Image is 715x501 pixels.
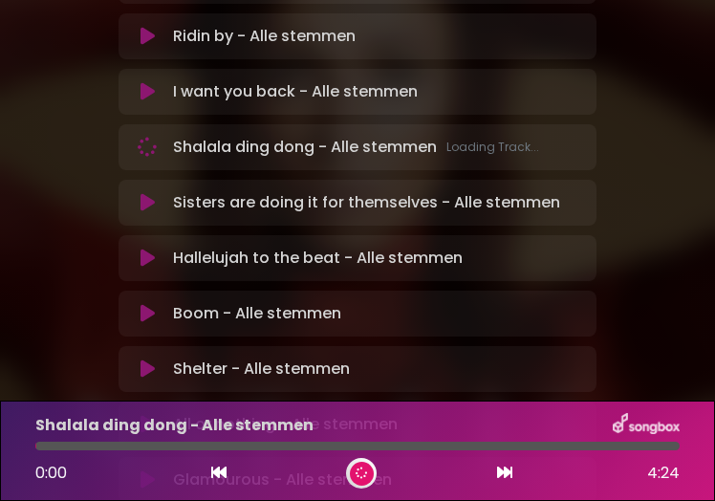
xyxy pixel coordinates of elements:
[446,139,539,156] span: Loading Track...
[173,247,463,270] p: Hallelujah to the beat - Alle stemmen
[613,413,680,438] img: songbox-logo-white.png
[173,136,539,159] p: Shalala ding dong - Alle stemmen
[647,462,680,485] span: 4:24
[173,358,350,381] p: Shelter - Alle stemmen
[173,302,341,325] p: Boom - Alle stemmen
[173,80,418,103] p: I want you back - Alle stemmen
[173,25,356,48] p: Ridin by - Alle stemmen
[35,462,67,484] span: 0:00
[173,191,560,214] p: Sisters are doing it for themselves - Alle stemmen
[35,414,314,437] p: Shalala ding dong - Alle stemmen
